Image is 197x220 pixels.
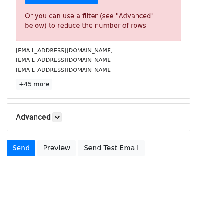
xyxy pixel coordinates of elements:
a: Preview [37,140,76,156]
div: Or you can use a filter (see "Advanced" below) to reduce the number of rows [25,11,172,31]
iframe: Chat Widget [153,178,197,220]
small: [EMAIL_ADDRESS][DOMAIN_NAME] [16,67,113,73]
a: Send [7,140,35,156]
small: [EMAIL_ADDRESS][DOMAIN_NAME] [16,47,113,54]
a: +45 more [16,79,52,90]
h5: Advanced [16,112,181,122]
small: [EMAIL_ADDRESS][DOMAIN_NAME] [16,57,113,63]
a: Send Test Email [78,140,144,156]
